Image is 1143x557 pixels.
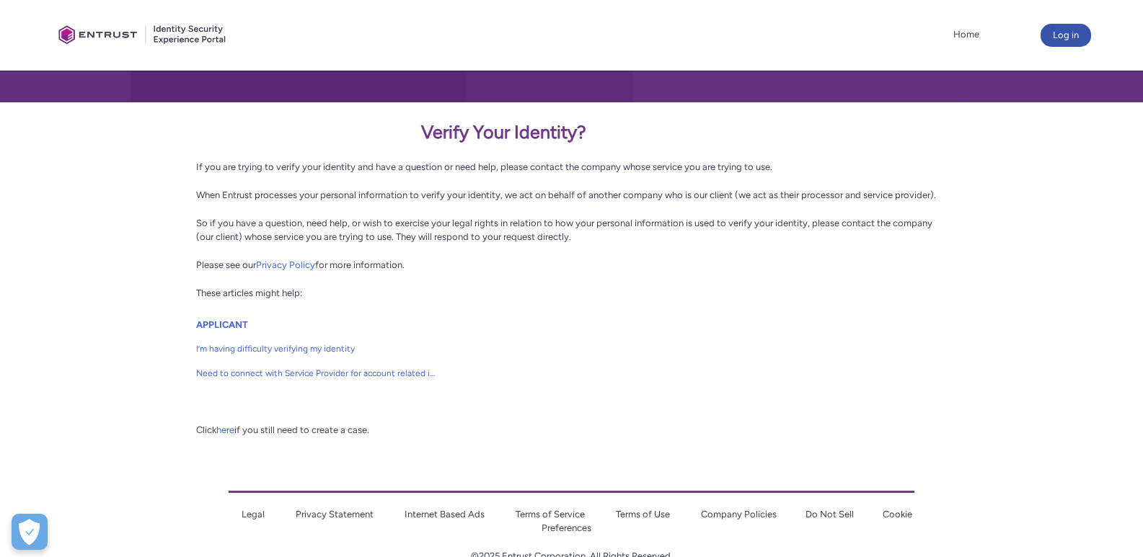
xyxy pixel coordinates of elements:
[196,342,436,355] span: I’m having difficulty verifying my identity
[1041,24,1091,47] button: Log in
[806,509,854,520] a: Do Not Sell
[242,509,265,520] a: Legal
[196,423,947,437] div: Click if you still need to create a case.
[196,361,436,386] a: Need to connect with Service Provider for account related issues
[196,119,947,300] div: If you are trying to verify your identity and have a question or need help, please contact the co...
[701,509,777,520] a: Company Policies
[196,119,947,146] p: Verify Your Identity?
[196,319,248,330] a: APPLICANT
[405,509,485,520] a: Internet Based Ads
[196,367,436,380] span: Need to connect with Service Provider for account related issues
[196,337,436,361] a: I’m having difficulty verifying my identity
[950,24,983,45] a: Home
[616,509,670,520] a: Terms of Use
[296,509,374,520] a: Privacy Statement
[516,509,585,520] a: Terms of Service
[256,259,315,270] a: Privacy Policy
[12,514,48,550] button: Open Preferences
[12,514,48,550] div: Cookie Preferences
[216,424,234,435] a: here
